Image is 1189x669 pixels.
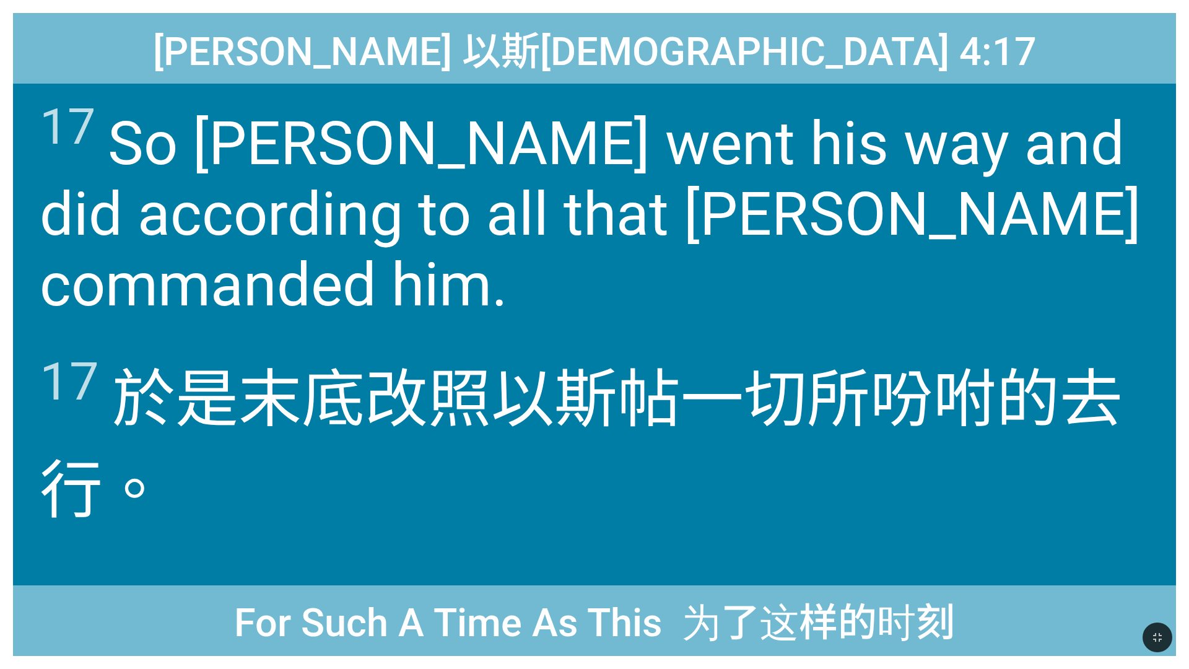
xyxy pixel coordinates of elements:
[40,97,95,156] sup: 17
[40,362,1123,528] wh635: 一切所吩咐
[40,362,1123,528] wh4782: 照以斯帖
[153,20,1037,76] span: [PERSON_NAME] 以斯[DEMOGRAPHIC_DATA] 4:17
[40,97,1149,320] span: So [PERSON_NAME] went his way and did according to all that [PERSON_NAME] commanded him.
[40,351,99,413] sup: 17
[103,453,166,528] wh6213: 。
[40,362,1123,528] wh6680: 的去行
[40,348,1149,530] span: 於是末底改
[234,591,955,650] span: For Such A Time As This 为了这样的时刻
